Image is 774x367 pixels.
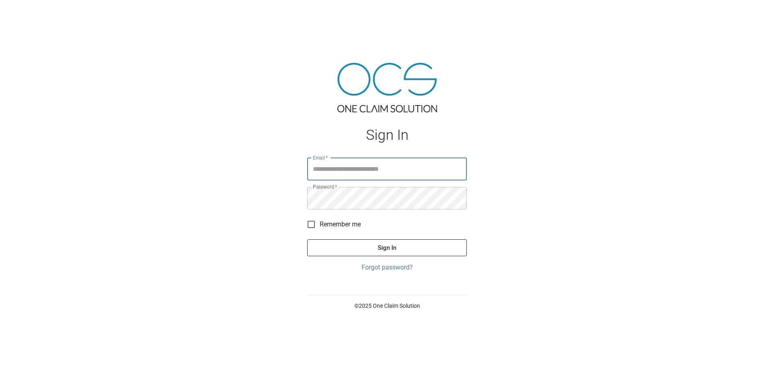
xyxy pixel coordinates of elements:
img: ocs-logo-white-transparent.png [10,5,42,21]
a: Forgot password? [307,263,467,272]
h1: Sign In [307,127,467,143]
label: Email [313,154,328,161]
button: Sign In [307,239,467,256]
img: ocs-logo-tra.png [337,63,437,112]
span: Remember me [320,220,361,229]
p: © 2025 One Claim Solution [307,302,467,310]
label: Password [313,183,337,190]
